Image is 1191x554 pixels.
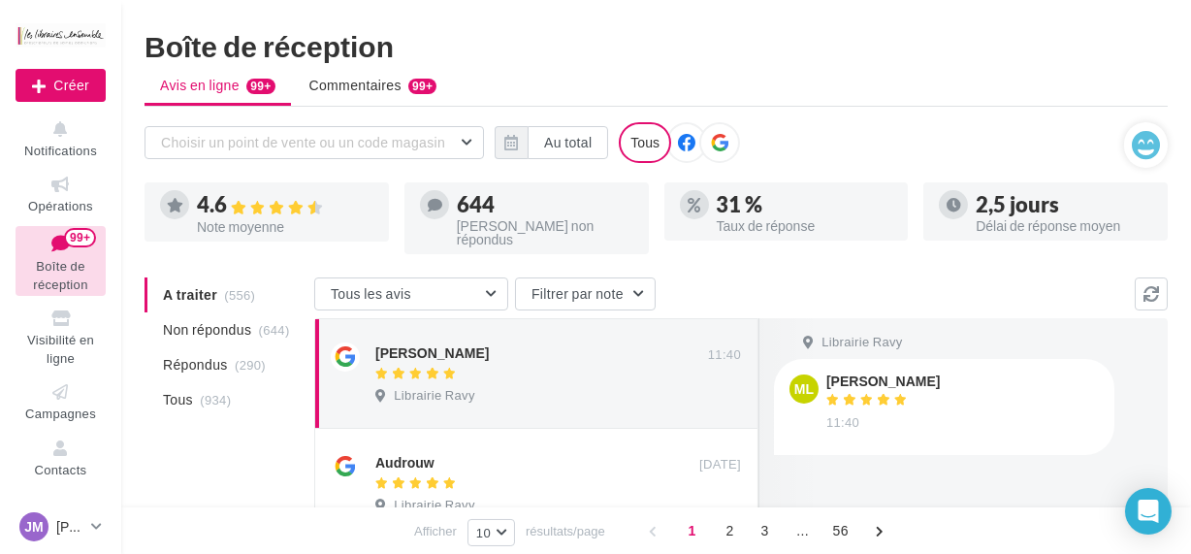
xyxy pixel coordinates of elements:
[16,114,106,162] button: Notifications
[145,31,1168,60] div: Boîte de réception
[197,194,373,216] div: 4.6
[64,228,96,247] div: 99+
[309,76,402,95] span: Commentaires
[197,220,373,234] div: Note moyenne
[16,69,106,102] button: Créer
[788,515,819,546] span: ...
[314,277,508,310] button: Tous les avis
[717,219,893,233] div: Taux de réponse
[414,522,457,540] span: Afficher
[528,126,608,159] button: Au total
[457,194,633,215] div: 644
[826,414,859,432] span: 11:40
[375,453,435,473] div: Audrouw
[161,134,445,150] span: Choisir un point de vente ou un code magasin
[476,525,491,540] span: 10
[495,126,608,159] button: Au total
[163,320,251,340] span: Non répondus
[24,143,97,158] span: Notifications
[28,198,93,213] span: Opérations
[375,343,489,363] div: [PERSON_NAME]
[16,170,106,217] a: Opérations
[163,355,228,375] span: Répondus
[717,194,893,215] div: 31 %
[750,515,781,546] span: 3
[976,194,1152,215] div: 2,5 jours
[235,357,266,373] span: (290)
[24,517,43,537] span: JM
[16,226,106,297] a: Boîte de réception99+
[145,126,484,159] button: Choisir un point de vente ou un code magasin
[259,322,290,338] span: (644)
[394,387,474,405] span: Librairie Ravy
[826,375,940,388] div: [PERSON_NAME]
[163,390,193,409] span: Tous
[16,508,106,545] a: JM [PERSON_NAME]
[16,377,106,425] a: Campagnes
[1125,488,1172,535] div: Open Intercom Messenger
[515,277,656,310] button: Filtrer par note
[794,379,814,399] span: ML
[200,392,231,407] span: (934)
[27,332,94,366] span: Visibilité en ligne
[16,434,106,481] a: Contacts
[16,69,106,102] div: Nouvelle campagne
[25,406,96,421] span: Campagnes
[408,79,436,94] div: 99+
[457,219,633,246] div: [PERSON_NAME] non répondus
[467,519,515,546] button: 10
[677,515,708,546] span: 1
[526,522,605,540] span: résultats/page
[16,489,106,537] a: Médiathèque
[394,497,474,514] span: Librairie Ravy
[821,334,902,351] span: Librairie Ravy
[825,515,856,546] span: 56
[56,517,83,537] p: [PERSON_NAME]
[699,456,741,473] span: [DATE]
[976,219,1152,233] div: Délai de réponse moyen
[715,515,746,546] span: 2
[33,258,87,292] span: Boîte de réception
[331,285,411,302] span: Tous les avis
[708,346,741,364] span: 11:40
[619,122,671,163] div: Tous
[35,462,87,477] span: Contacts
[16,304,106,370] a: Visibilité en ligne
